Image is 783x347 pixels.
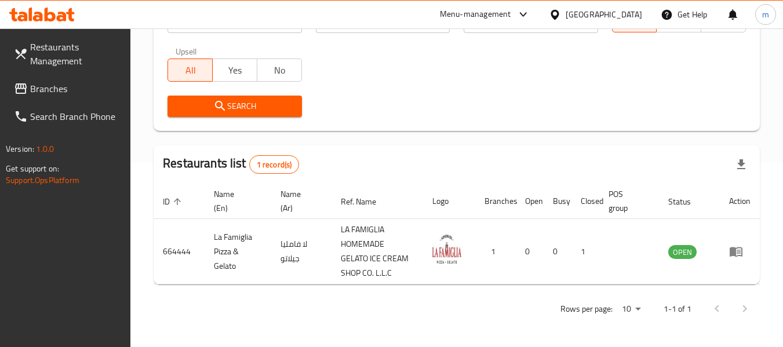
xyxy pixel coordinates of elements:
[720,184,760,219] th: Action
[727,151,755,178] div: Export file
[154,184,760,284] table: enhanced table
[571,184,599,219] th: Closed
[762,8,769,21] span: m
[664,302,691,316] p: 1-1 of 1
[250,159,299,170] span: 1 record(s)
[167,59,213,82] button: All
[6,141,34,156] span: Version:
[271,219,332,284] td: لا فامليا جيلاتو
[668,245,697,259] div: OPEN
[5,33,131,75] a: Restaurants Management
[609,187,645,215] span: POS group
[668,195,706,209] span: Status
[212,59,257,82] button: Yes
[262,62,297,79] span: No
[516,184,544,219] th: Open
[560,302,613,316] p: Rows per page:
[332,219,423,284] td: LA FAMIGLIA HOMEMADE GELATO ICE CREAM SHOP CO. L.L.C
[30,82,122,96] span: Branches
[163,155,299,174] h2: Restaurants list
[154,219,205,284] td: 664444
[6,161,59,176] span: Get support on:
[177,99,292,114] span: Search
[5,103,131,130] a: Search Branch Phone
[440,8,511,21] div: Menu-management
[432,235,461,264] img: La Famiglia Pizza & Gelato
[341,195,391,209] span: Ref. Name
[617,301,645,318] div: Rows per page:
[5,75,131,103] a: Branches
[475,184,516,219] th: Branches
[281,187,318,215] span: Name (Ar)
[173,62,208,79] span: All
[475,219,516,284] td: 1
[205,219,271,284] td: La Famiglia Pizza & Gelato
[423,184,475,219] th: Logo
[617,13,653,30] span: All
[566,8,642,21] div: [GEOGRAPHIC_DATA]
[6,173,79,188] a: Support.OpsPlatform
[176,47,197,55] label: Upsell
[249,155,300,174] div: Total records count
[729,244,751,258] div: Menu
[214,187,257,215] span: Name (En)
[571,219,599,284] td: 1
[661,13,697,30] span: TGO
[30,109,122,123] span: Search Branch Phone
[163,195,185,209] span: ID
[706,13,741,30] span: TMP
[217,62,253,79] span: Yes
[544,219,571,284] td: 0
[544,184,571,219] th: Busy
[167,96,301,117] button: Search
[36,141,54,156] span: 1.0.0
[668,246,697,259] span: OPEN
[516,219,544,284] td: 0
[257,59,302,82] button: No
[30,40,122,68] span: Restaurants Management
